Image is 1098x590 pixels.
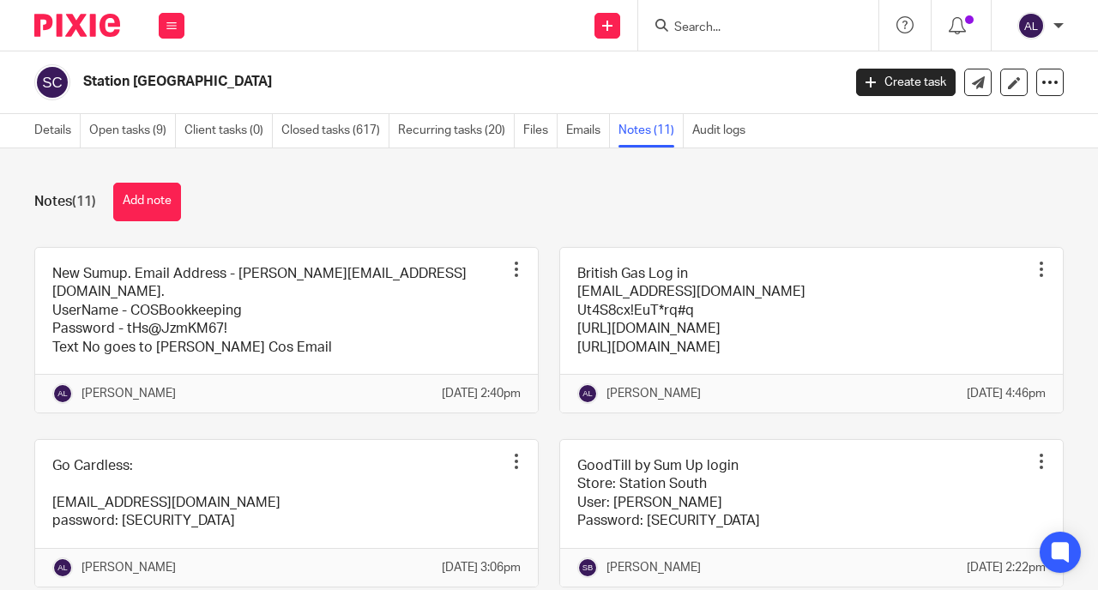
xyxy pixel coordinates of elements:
[442,559,521,576] p: [DATE] 3:06pm
[692,114,754,147] a: Audit logs
[673,21,827,36] input: Search
[606,559,701,576] p: [PERSON_NAME]
[523,114,558,147] a: Files
[442,385,521,402] p: [DATE] 2:40pm
[72,195,96,208] span: (11)
[52,557,73,578] img: svg%3E
[184,114,273,147] a: Client tasks (0)
[967,385,1046,402] p: [DATE] 4:46pm
[856,69,956,96] a: Create task
[967,559,1046,576] p: [DATE] 2:22pm
[52,383,73,404] img: svg%3E
[34,193,96,211] h1: Notes
[398,114,515,147] a: Recurring tasks (20)
[89,114,176,147] a: Open tasks (9)
[566,114,610,147] a: Emails
[1017,12,1045,39] img: svg%3E
[83,73,681,91] h2: Station [GEOGRAPHIC_DATA]
[34,64,70,100] img: svg%3E
[113,183,181,221] button: Add note
[577,557,598,578] img: svg%3E
[81,385,176,402] p: [PERSON_NAME]
[606,385,701,402] p: [PERSON_NAME]
[618,114,684,147] a: Notes (11)
[281,114,389,147] a: Closed tasks (617)
[34,114,81,147] a: Details
[34,14,120,37] img: Pixie
[577,383,598,404] img: svg%3E
[81,559,176,576] p: [PERSON_NAME]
